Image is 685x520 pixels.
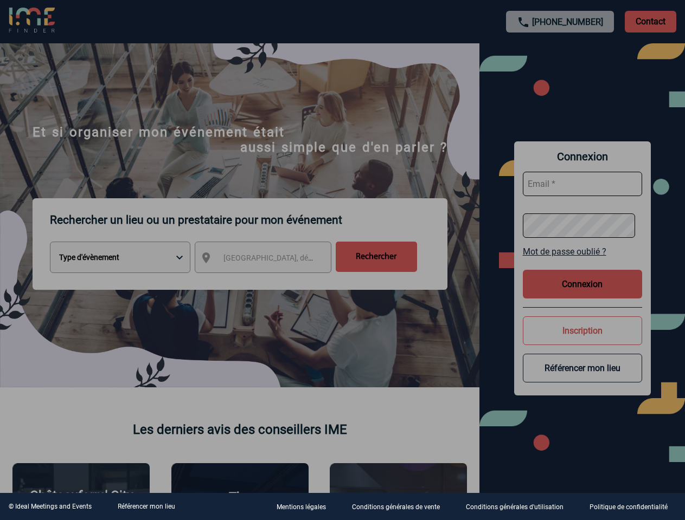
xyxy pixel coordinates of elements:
[118,503,175,510] a: Référencer mon lieu
[277,504,326,511] p: Mentions légales
[590,504,668,511] p: Politique de confidentialité
[581,502,685,512] a: Politique de confidentialité
[466,504,564,511] p: Conditions générales d'utilisation
[268,502,343,512] a: Mentions légales
[457,502,581,512] a: Conditions générales d'utilisation
[9,503,92,510] div: © Ideal Meetings and Events
[352,504,440,511] p: Conditions générales de vente
[343,502,457,512] a: Conditions générales de vente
